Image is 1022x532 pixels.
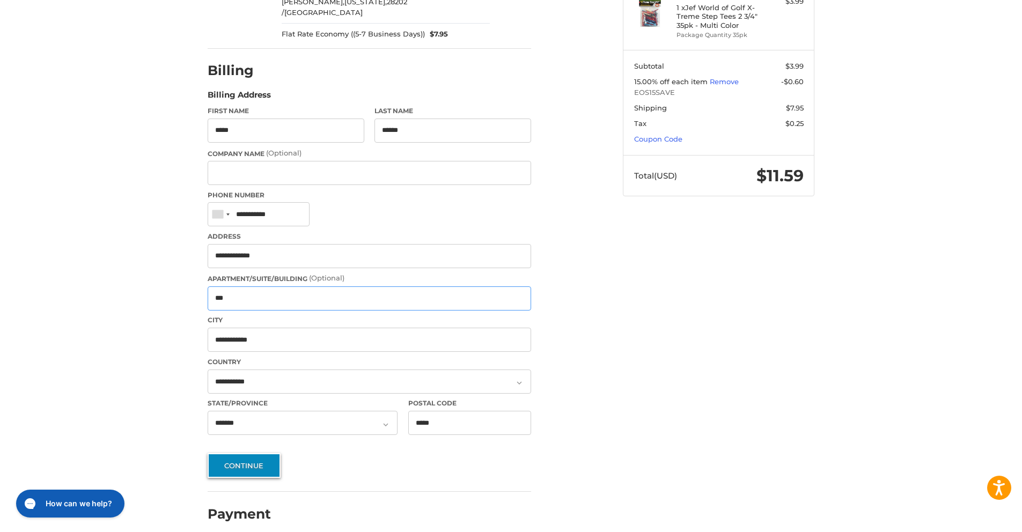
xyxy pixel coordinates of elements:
legend: Billing Address [208,89,271,106]
span: $7.95 [425,29,448,40]
small: (Optional) [266,149,302,157]
label: Company Name [208,148,531,159]
li: Package Quantity 35pk [677,31,759,40]
span: Tax [634,119,646,128]
small: (Optional) [309,274,344,282]
a: Coupon Code [634,135,682,143]
label: Address [208,232,531,241]
h2: Payment [208,506,271,522]
label: Phone Number [208,190,531,200]
span: -$0.60 [781,77,804,86]
h4: 1 x Jef World of Golf X-Treme Step Tees 2 3/4" 35pk - Multi Color [677,3,759,29]
span: $11.59 [756,166,804,186]
span: 15.00% off each item [634,77,710,86]
label: Last Name [374,106,531,116]
button: Continue [208,453,281,478]
span: Flat Rate Economy ((5-7 Business Days)) [282,29,425,40]
label: Apartment/Suite/Building [208,273,531,284]
span: Subtotal [634,62,664,70]
iframe: Gorgias live chat messenger [11,486,128,521]
a: Remove [710,77,739,86]
span: EOS15SAVE [634,87,804,98]
span: [GEOGRAPHIC_DATA] [284,8,363,17]
label: City [208,315,531,325]
span: $7.95 [786,104,804,112]
label: State/Province [208,398,398,408]
span: $0.25 [785,119,804,128]
span: Shipping [634,104,667,112]
label: Country [208,357,531,367]
label: Postal Code [408,398,532,408]
span: $3.99 [785,62,804,70]
label: First Name [208,106,364,116]
span: Total (USD) [634,171,677,181]
h2: Billing [208,62,270,79]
